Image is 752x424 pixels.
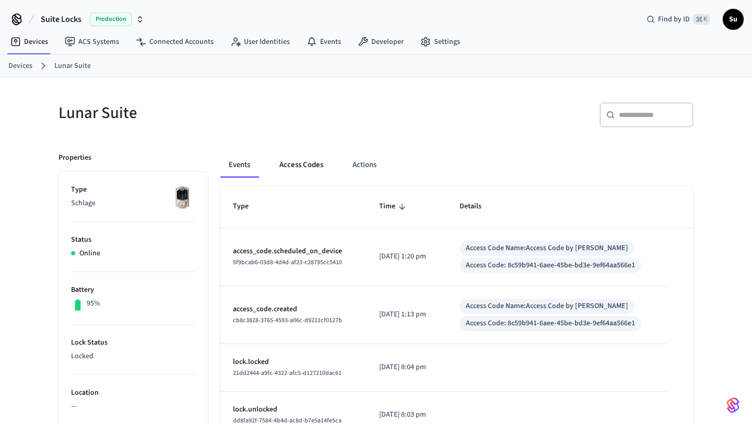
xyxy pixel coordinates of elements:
[233,304,354,315] p: access_code.created
[58,152,91,163] p: Properties
[222,32,298,51] a: User Identities
[466,301,628,312] div: Access Code Name: Access Code by [PERSON_NAME]
[87,298,100,309] p: 95%
[693,14,710,25] span: ⌘ K
[298,32,349,51] a: Events
[54,61,91,72] a: Lunar Suite
[233,198,262,215] span: Type
[724,10,743,29] span: Su
[466,260,635,271] div: Access Code: 8c59b941-6aee-45be-bd3e-9ef64aa566e1
[379,409,434,420] p: [DATE] 8:03 pm
[56,32,127,51] a: ACS Systems
[638,10,719,29] div: Find by ID⌘ K
[233,316,342,325] span: cb8c3828-3765-4593-a06c-d9211cf0127b
[220,152,258,178] button: Events
[2,32,56,51] a: Devices
[466,318,635,329] div: Access Code: 8c59b941-6aee-45be-bd3e-9ef64aa566e1
[412,32,468,51] a: Settings
[220,152,694,178] div: ant example
[71,387,195,398] p: Location
[71,198,195,209] p: Schlage
[460,198,495,215] span: Details
[379,198,409,215] span: Time
[71,285,195,296] p: Battery
[71,234,195,245] p: Status
[271,152,332,178] button: Access Codes
[233,258,342,267] span: 5f9bcab6-03d8-4d4d-af23-c28795cc5410
[71,184,195,195] p: Type
[169,184,195,210] img: Schlage Sense Smart Deadbolt with Camelot Trim, Front
[344,152,385,178] button: Actions
[233,404,354,415] p: lock.unlocked
[379,362,434,373] p: [DATE] 8:04 pm
[466,243,628,254] div: Access Code Name: Access Code by [PERSON_NAME]
[379,251,434,262] p: [DATE] 1:20 pm
[90,13,132,26] span: Production
[727,397,739,414] img: SeamLogoGradient.69752ec5.svg
[127,32,222,51] a: Connected Accounts
[349,32,412,51] a: Developer
[233,369,342,378] span: 21dd2444-a9fc-4322-afc5-d127210dac61
[79,248,100,259] p: Online
[723,9,744,30] button: Su
[379,309,434,320] p: [DATE] 1:13 pm
[71,351,195,362] p: Locked
[8,61,32,72] a: Devices
[71,337,195,348] p: Lock Status
[658,14,690,25] span: Find by ID
[58,102,370,124] h5: Lunar Suite
[233,246,354,257] p: access_code.scheduled_on_device
[71,401,195,412] p: —
[233,357,354,368] p: lock.locked
[41,13,81,26] span: Suite Locks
